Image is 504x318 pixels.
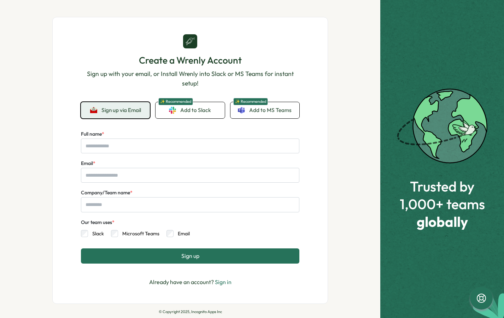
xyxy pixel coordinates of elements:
[181,253,199,259] span: Sign up
[81,160,95,167] label: Email
[81,54,299,66] h1: Create a Wrenly Account
[81,219,115,226] div: Our team uses
[81,69,299,88] p: Sign up with your email, or Install Wrenly into Slack or MS Teams for instant setup!
[400,196,485,212] span: 1,000+ teams
[81,130,104,138] label: Full name
[88,230,104,237] label: Slack
[81,189,133,197] label: Company/Team name
[158,98,193,105] span: ✨ Recommended
[52,310,328,314] p: © Copyright 2025, Incognito Apps Inc
[156,102,224,118] a: ✨ RecommendedAdd to Slack
[149,278,232,287] p: Already have an account?
[400,178,485,194] span: Trusted by
[249,106,292,114] span: Add to MS Teams
[400,214,485,229] span: globally
[180,106,211,114] span: Add to Slack
[101,107,141,113] span: Sign up via Email
[230,102,299,118] a: ✨ RecommendedAdd to MS Teams
[215,278,232,285] a: Sign in
[174,230,190,237] label: Email
[81,248,299,263] button: Sign up
[118,230,159,237] label: Microsoft Teams
[81,102,150,118] button: Sign up via Email
[233,98,268,105] span: ✨ Recommended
